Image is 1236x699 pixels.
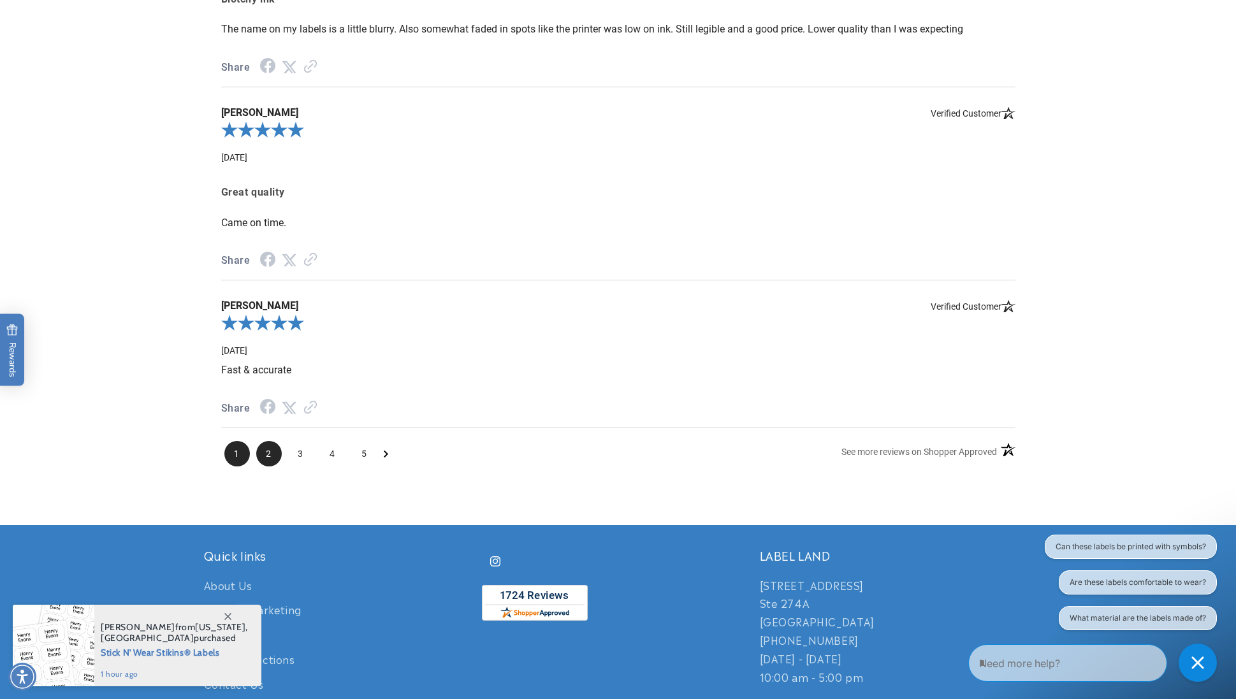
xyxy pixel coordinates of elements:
[204,548,477,563] h2: Quick links
[256,441,282,466] li: Page 2
[221,252,251,270] span: Share
[841,442,997,466] a: See more reviews on Shopper Approved: Opens in a new tab
[1027,535,1223,642] iframe: Gorgias live chat conversation starters
[221,400,251,418] span: Share
[224,441,250,466] span: 1
[221,312,1015,338] div: 5.0-star overall rating
[195,621,245,633] span: [US_STATE]
[931,299,1015,312] span: Verified Customer
[221,22,1015,36] p: The name on my labels is a little blurry. Also somewhat faded in spots like the printer was low o...
[101,644,248,659] span: Stick N' Wear Stikins® Labels
[221,363,1015,377] p: Fast & accurate
[224,441,250,466] li: Page 1
[760,548,1033,563] h2: LABEL LAND
[221,184,1015,202] span: Great quality
[931,106,1015,119] span: Verified Customer
[204,576,252,598] a: About Us
[288,441,314,466] li: Page 3
[968,639,1223,686] iframe: Gorgias Floating Chat
[320,441,345,466] span: 4
[221,106,1015,119] span: [PERSON_NAME]
[221,345,247,356] span: Date
[8,663,36,691] div: Accessibility Menu
[6,324,18,377] span: Rewards
[204,597,302,622] a: Affiliate Marketing
[260,61,275,73] a: Facebook Share - open in a new tab
[282,61,297,73] a: Twitter Share - open in a new tab
[288,441,314,466] span: 3
[282,402,297,414] a: Twitter Share - open in a new tab
[221,216,1015,229] p: Came on time.
[10,597,161,635] iframe: Sign Up via Text for Offers
[760,576,1033,686] p: [STREET_ADDRESS] Ste 274A [GEOGRAPHIC_DATA] [PHONE_NUMBER] [DATE] - [DATE] 10:00 am - 5:00 pm
[101,622,248,644] span: from , purchased
[384,441,388,466] span: Next Page
[221,152,247,162] span: Date
[256,441,282,466] span: 2
[221,59,251,77] span: Share
[101,632,194,644] span: [GEOGRAPHIC_DATA]
[221,299,1015,312] span: [PERSON_NAME]
[482,585,588,625] a: shopperapproved.com
[320,441,345,466] li: Page 4
[841,447,997,457] span: See more reviews on Shopper Approved
[260,255,275,267] a: Facebook Share - open in a new tab
[303,61,317,73] a: Link to review on the Shopper Approved Certificate. Opens in a new tab
[352,441,377,466] li: Page 5
[352,441,377,466] span: 5
[303,254,317,266] a: Link to review on the Shopper Approved Certificate. Opens in a new tab
[221,119,1015,145] div: 5.0-star overall rating
[303,402,317,414] a: Link to review on the Shopper Approved Certificate. Opens in a new tab
[260,402,275,414] a: Facebook Share - open in a new tab
[101,668,248,680] span: 1 hour ago
[282,254,297,266] a: Twitter Share - open in a new tab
